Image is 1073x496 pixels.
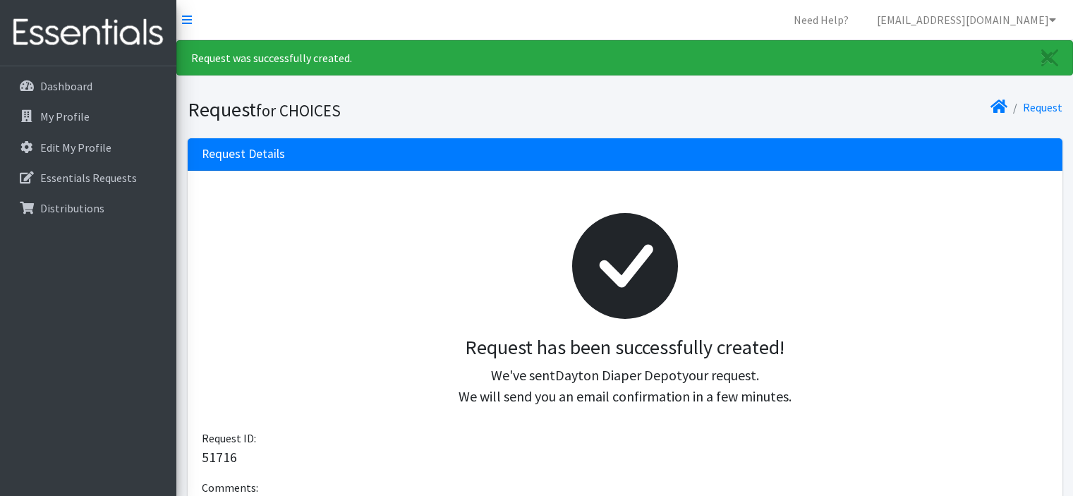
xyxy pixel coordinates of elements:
[555,366,682,384] span: Dayton Diaper Depot
[6,72,171,100] a: Dashboard
[213,365,1037,407] p: We've sent your request. We will send you an email confirmation in a few minutes.
[202,431,256,445] span: Request ID:
[40,140,111,155] p: Edit My Profile
[202,447,1048,468] p: 51716
[6,9,171,56] img: HumanEssentials
[866,6,1067,34] a: [EMAIL_ADDRESS][DOMAIN_NAME]
[176,40,1073,75] div: Request was successfully created.
[213,336,1037,360] h3: Request has been successfully created!
[40,79,92,93] p: Dashboard
[782,6,860,34] a: Need Help?
[6,194,171,222] a: Distributions
[256,100,341,121] small: for CHOICES
[6,164,171,192] a: Essentials Requests
[6,102,171,131] a: My Profile
[1027,41,1072,75] a: Close
[6,133,171,162] a: Edit My Profile
[188,97,620,122] h1: Request
[40,201,104,215] p: Distributions
[40,109,90,123] p: My Profile
[202,480,258,495] span: Comments:
[202,147,285,162] h3: Request Details
[1023,100,1062,114] a: Request
[40,171,137,185] p: Essentials Requests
